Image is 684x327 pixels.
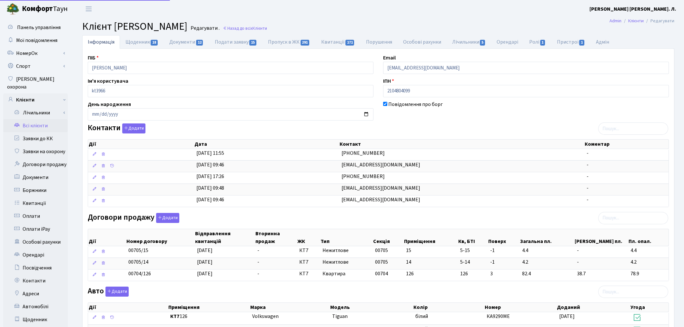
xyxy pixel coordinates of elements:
[587,150,589,157] span: -
[299,247,317,254] span: КТ7
[3,47,68,60] a: НомерОк
[3,313,68,326] a: Щоденник
[297,229,320,246] th: ЖК
[490,247,517,254] span: -1
[194,140,339,149] th: Дата
[630,303,668,312] th: Угода
[22,4,53,14] b: Комфорт
[598,286,668,298] input: Пошук...
[257,258,259,266] span: -
[316,35,361,49] a: Квитанції
[3,132,68,145] a: Заявки до КК
[587,196,589,203] span: -
[587,161,589,168] span: -
[105,287,129,297] button: Авто
[447,35,491,49] a: Лічильники
[3,274,68,287] a: Контакти
[250,303,330,312] th: Марка
[322,270,370,278] span: Квартира
[484,303,556,312] th: Номер
[460,247,485,254] span: 5-15
[3,21,68,34] a: Панель управління
[628,17,644,24] a: Клієнти
[3,60,68,73] a: Спорт
[3,184,68,197] a: Боржники
[88,77,128,85] label: Ім'я користувача
[598,122,668,135] input: Пошук...
[3,210,68,223] a: Оплати
[480,40,485,46] span: 5
[3,236,68,248] a: Особові рахунки
[257,247,259,254] span: -
[7,106,68,119] a: Лічильники
[88,229,126,246] th: Дії
[151,40,158,46] span: 18
[320,229,372,246] th: Тип
[375,247,388,254] span: 00705
[3,34,68,47] a: Мої повідомлення
[253,25,267,31] span: Клієнти
[156,213,179,223] button: Договори продажу
[587,185,589,192] span: -
[342,150,385,157] span: [PHONE_NUMBER]
[16,37,57,44] span: Мої повідомлення
[196,185,224,192] span: [DATE] 09:48
[330,303,413,312] th: Модель
[322,247,370,254] span: Нежитлове
[197,247,213,254] span: [DATE]
[574,229,628,246] th: [PERSON_NAME] пл.
[522,258,572,266] span: 4.2
[3,145,68,158] a: Заявки на охорону
[88,303,168,312] th: Дії
[128,270,151,277] span: 00704/126
[88,100,131,108] label: День народження
[460,270,485,278] span: 126
[577,270,626,278] span: 38.7
[579,40,584,46] span: 1
[81,4,97,14] button: Переключити навігацію
[361,35,398,49] a: Порушення
[299,270,317,278] span: КТ7
[299,258,317,266] span: КТ7
[600,14,684,28] nav: breadcrumb
[128,258,148,266] span: 00705/14
[170,313,180,320] b: КТ7
[196,161,224,168] span: [DATE] 09:46
[322,258,370,266] span: Нежитлове
[120,35,164,49] a: Щоденник
[82,19,187,34] span: Клієнт [PERSON_NAME]
[332,313,348,320] span: Tiguan
[406,270,414,277] span: 126
[522,270,572,278] span: 82.4
[164,35,209,49] a: Документи
[3,158,68,171] a: Договори продажу
[551,35,590,49] a: Пристрої
[415,313,428,320] span: білий
[342,185,420,192] span: [EMAIL_ADDRESS][DOMAIN_NAME]
[189,25,220,31] small: Редагувати .
[252,313,279,320] span: Volkswagen
[598,212,668,224] input: Пошук...
[126,229,195,246] th: Номер договору
[3,261,68,274] a: Посвідчення
[491,35,524,49] a: Орендарі
[383,77,394,85] label: ІПН
[196,150,224,157] span: [DATE] 11:55
[104,286,129,297] a: Додати
[644,17,674,25] li: Редагувати
[487,313,510,320] span: КА9290МЕ
[197,258,213,266] span: [DATE]
[122,123,145,133] button: Контакти
[263,35,315,49] a: Пропуск в ЖК
[17,24,61,31] span: Панель управління
[383,54,396,62] label: Email
[6,3,19,16] img: logo.png
[458,229,487,246] th: Кв, БТІ
[375,270,388,277] span: 00704
[3,171,68,184] a: Документи
[584,140,669,149] th: Коментар
[249,40,256,46] span: 15
[375,258,388,266] span: 00705
[630,270,666,278] span: 78.9
[88,123,145,133] label: Контакти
